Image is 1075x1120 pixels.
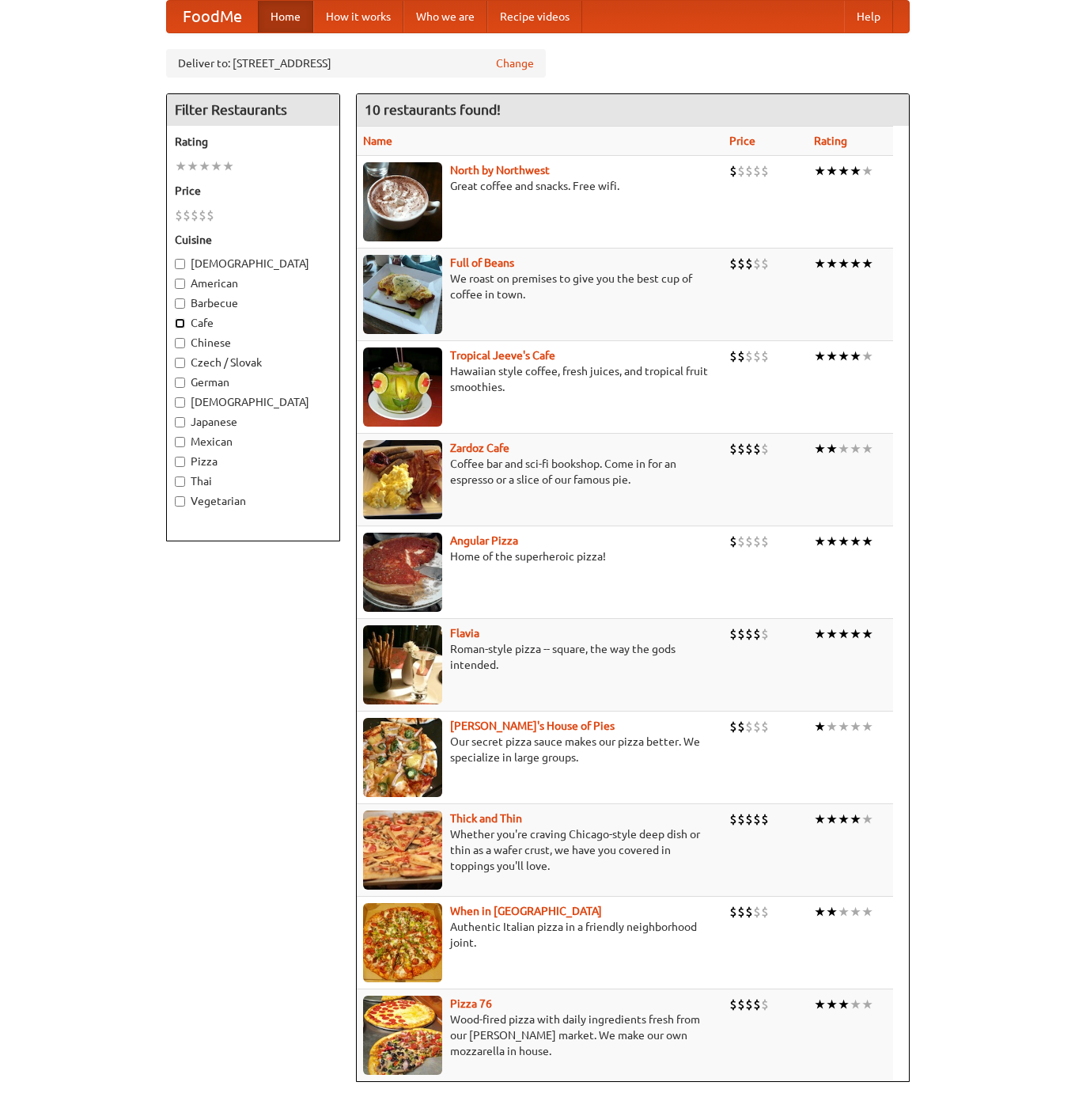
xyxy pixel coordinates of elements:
li: $ [729,996,737,1013]
p: Our secret pizza sauce makes our pizza better. We specialize in large groups. [363,734,717,765]
li: $ [761,347,769,365]
label: Barbecue [175,295,331,311]
a: How it works [313,1,403,32]
a: Help [844,1,893,32]
input: Czech / Slovak [175,358,185,368]
li: $ [761,625,769,643]
img: pizza76.jpg [363,996,442,1075]
li: $ [753,440,761,457]
p: Coffee bar and sci-fi bookshop. Come in for an espresso or a slice of our famous pie. [363,456,717,488]
input: Cafe [175,318,185,328]
b: North by Northwest [450,164,550,177]
li: $ [761,996,769,1013]
li: ★ [838,440,850,457]
p: We roast on premises to give you the best cup of coffee in town. [363,271,717,302]
li: $ [753,533,761,550]
li: ★ [861,255,873,272]
a: Tropical Jeeve's Cafe [450,349,555,362]
li: $ [729,903,737,921]
li: $ [183,207,191,224]
li: $ [206,207,214,224]
li: $ [737,811,745,828]
li: ★ [826,255,838,272]
li: $ [737,903,745,921]
li: ★ [814,625,826,643]
li: ★ [850,625,861,643]
div: Deliver to: [STREET_ADDRESS] [166,49,546,78]
li: ★ [814,996,826,1013]
label: Mexican [175,434,331,450]
b: Thick and Thin [450,812,522,825]
li: $ [761,255,769,272]
ng-pluralize: 10 restaurants found! [365,102,501,117]
li: $ [745,162,753,180]
p: Roman-style pizza -- square, the way the gods intended. [363,641,717,673]
li: $ [737,718,745,735]
label: [DEMOGRAPHIC_DATA] [175,394,331,410]
li: $ [745,718,753,735]
li: ★ [850,255,861,272]
input: Pizza [175,457,185,467]
p: Authentic Italian pizza in a friendly neighborhood joint. [363,919,717,951]
a: Flavia [450,627,479,640]
b: Zardoz Cafe [450,442,509,454]
li: ★ [850,811,861,828]
input: [DEMOGRAPHIC_DATA] [175,397,185,408]
li: $ [745,255,753,272]
li: ★ [838,347,850,365]
a: Full of Beans [450,256,514,269]
li: ★ [838,533,850,550]
li: ★ [838,903,850,921]
li: $ [729,347,737,365]
li: $ [761,440,769,457]
img: flavia.jpg [363,625,442,704]
li: ★ [222,158,234,175]
label: [DEMOGRAPHIC_DATA] [175,256,331,271]
li: $ [753,255,761,272]
li: $ [729,533,737,550]
label: Czech / Slovak [175,355,331,370]
li: ★ [187,158,199,175]
h5: Cuisine [175,232,331,248]
li: ★ [861,440,873,457]
li: $ [737,162,745,180]
img: north.jpg [363,162,442,241]
a: Pizza 76 [450,997,492,1010]
a: Name [363,135,392,147]
label: Cafe [175,315,331,331]
li: ★ [838,811,850,828]
li: $ [745,440,753,457]
a: FoodMe [167,1,258,32]
li: ★ [861,903,873,921]
li: $ [729,440,737,457]
li: ★ [826,162,838,180]
li: $ [753,903,761,921]
li: ★ [826,533,838,550]
h5: Price [175,183,331,199]
li: ★ [850,533,861,550]
li: $ [753,718,761,735]
a: Angular Pizza [450,534,518,547]
li: ★ [826,440,838,457]
input: Thai [175,476,185,487]
label: Japanese [175,414,331,430]
li: $ [753,625,761,643]
li: ★ [850,347,861,365]
a: Who we are [403,1,487,32]
a: Price [729,135,755,147]
li: ★ [838,255,850,272]
li: $ [175,207,183,224]
li: ★ [826,811,838,828]
li: ★ [838,162,850,180]
li: ★ [838,996,850,1013]
li: $ [753,996,761,1013]
li: ★ [814,440,826,457]
li: $ [753,162,761,180]
b: When in [GEOGRAPHIC_DATA] [450,905,602,917]
li: ★ [826,718,838,735]
li: ★ [814,811,826,828]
